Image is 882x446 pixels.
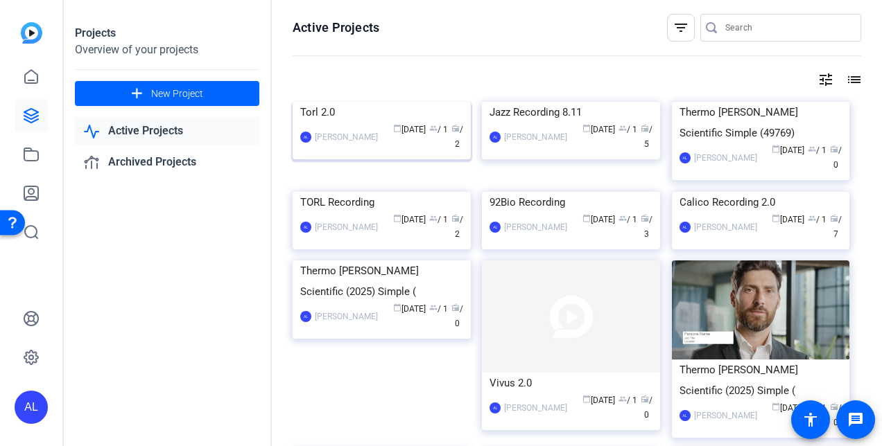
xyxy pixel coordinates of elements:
span: group [808,214,816,222]
span: radio [451,303,460,312]
div: [PERSON_NAME] [504,220,567,234]
a: Archived Projects [75,148,259,177]
span: radio [641,124,649,132]
span: [DATE] [393,215,426,224]
div: AL [15,391,48,424]
span: / 1 [619,125,637,134]
span: calendar_today [582,124,591,132]
div: AL [300,132,311,143]
div: AL [490,402,501,413]
mat-icon: accessibility [802,411,819,428]
div: [PERSON_NAME] [315,130,378,144]
img: blue-gradient.svg [21,22,42,44]
div: [PERSON_NAME] [694,409,757,422]
div: [PERSON_NAME] [694,220,757,234]
span: group [619,214,627,222]
span: / 1 [808,215,827,224]
span: group [619,124,627,132]
span: radio [830,214,838,222]
div: [PERSON_NAME] [315,310,378,323]
div: AL [680,152,691,163]
span: / 0 [830,145,842,170]
span: radio [451,124,460,132]
mat-icon: filter_list [673,19,689,36]
div: TORL Recording [300,192,463,213]
div: AL [680,222,691,233]
span: [DATE] [582,215,615,224]
span: radio [451,214,460,222]
span: [DATE] [772,403,804,413]
mat-icon: message [847,411,864,428]
div: [PERSON_NAME] [504,130,567,144]
span: [DATE] [393,304,426,314]
span: calendar_today [393,214,401,222]
div: Torl 2.0 [300,102,463,123]
div: Overview of your projects [75,42,259,58]
div: Vivus 2.0 [490,373,652,393]
div: [PERSON_NAME] [504,401,567,415]
span: radio [641,214,649,222]
div: AL [300,311,311,322]
div: [PERSON_NAME] [694,151,757,165]
a: Active Projects [75,117,259,145]
span: / 2 [451,125,463,149]
span: calendar_today [393,124,401,132]
input: Search [725,19,850,36]
span: / 1 [619,395,637,405]
div: Thermo [PERSON_NAME] Scientific (2025) Simple ( [300,260,463,302]
h1: Active Projects [293,19,379,36]
div: 92Bio Recording [490,192,652,213]
span: [DATE] [582,395,615,405]
span: calendar_today [582,214,591,222]
mat-icon: list [845,71,861,88]
span: calendar_today [582,395,591,403]
span: / 7 [830,215,842,239]
span: [DATE] [772,215,804,224]
span: [DATE] [582,125,615,134]
span: group [429,214,438,222]
div: Thermo [PERSON_NAME] Scientific Simple (49769) [680,102,842,143]
span: group [429,124,438,132]
span: / 5 [641,125,652,149]
div: Thermo [PERSON_NAME] Scientific (2025) Simple ( [680,359,842,401]
span: New Project [151,87,203,101]
span: group [429,303,438,312]
span: / 3 [641,215,652,239]
button: New Project [75,81,259,106]
span: group [619,395,627,403]
div: [PERSON_NAME] [315,220,378,234]
span: calendar_today [772,214,780,222]
span: calendar_today [772,402,780,411]
mat-icon: add [128,85,146,102]
span: / 0 [641,395,652,420]
span: / 1 [429,215,448,224]
span: / 2 [451,215,463,239]
div: Projects [75,25,259,42]
span: / 1 [429,125,448,134]
span: [DATE] [393,125,426,134]
span: radio [830,145,838,153]
span: / 1 [619,215,637,224]
span: calendar_today [393,303,401,312]
mat-icon: tune [818,71,834,88]
div: AL [490,222,501,233]
span: / 0 [830,403,842,427]
div: AL [680,410,691,421]
span: calendar_today [772,145,780,153]
span: radio [641,395,649,403]
span: radio [830,402,838,411]
span: / 0 [451,304,463,328]
span: group [808,145,816,153]
span: / 1 [808,145,827,155]
div: Calico Recording 2.0 [680,192,842,213]
span: / 1 [429,304,448,314]
div: AL [490,132,501,143]
span: [DATE] [772,145,804,155]
div: AL [300,222,311,233]
div: Jazz Recording 8.11 [490,102,652,123]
